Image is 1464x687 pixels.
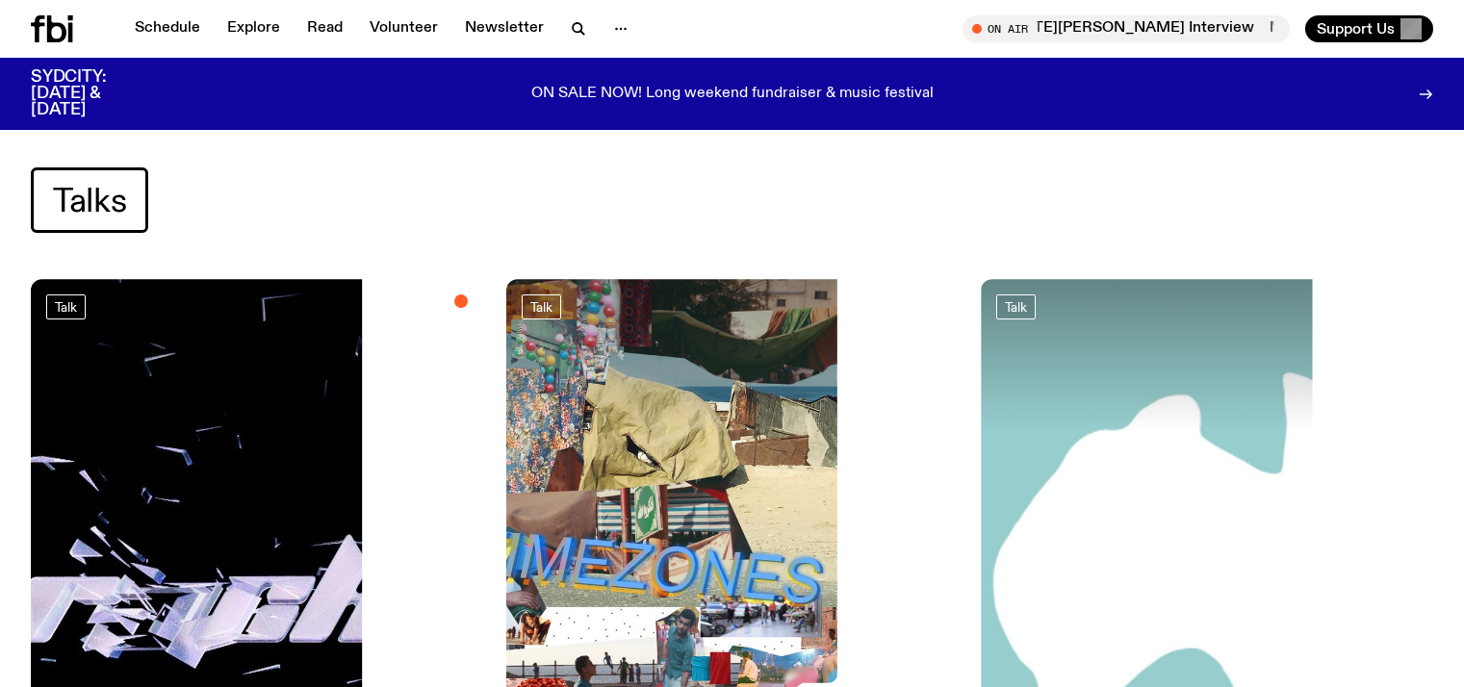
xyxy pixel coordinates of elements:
h3: SYDCITY: [DATE] & [DATE] [31,69,154,118]
button: Support Us [1305,15,1433,42]
a: Explore [216,15,292,42]
span: Talk [55,299,77,314]
a: Talk [996,294,1036,319]
a: Read [295,15,354,42]
a: Newsletter [453,15,555,42]
button: On AirMornings with [PERSON_NAME] / [US_STATE][PERSON_NAME] InterviewMornings with [PERSON_NAME] ... [963,15,1290,42]
a: Volunteer [358,15,449,42]
a: Talk [522,294,561,319]
span: Talk [1005,299,1027,314]
a: Talk [46,294,86,319]
a: Schedule [123,15,212,42]
p: ON SALE NOW! Long weekend fundraiser & music festival [531,86,934,103]
span: Talks [53,182,126,219]
span: Support Us [1317,20,1395,38]
span: Talk [530,299,552,314]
